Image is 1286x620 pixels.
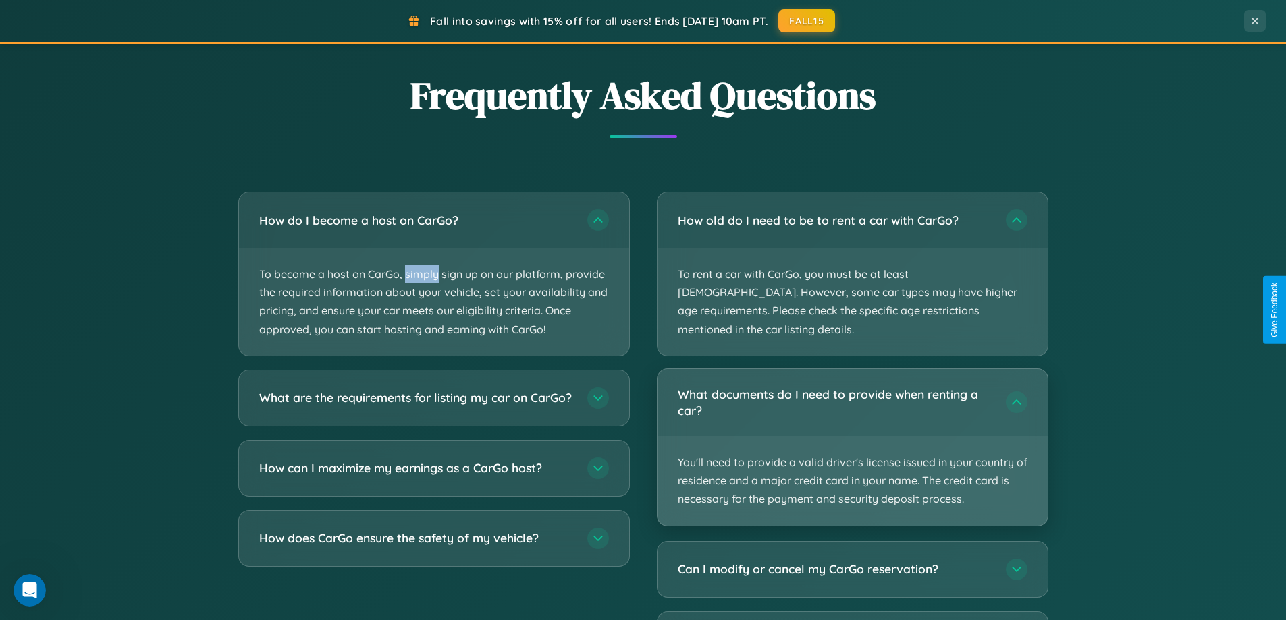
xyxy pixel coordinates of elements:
div: Give Feedback [1270,283,1279,337]
h2: Frequently Asked Questions [238,69,1048,121]
h3: How do I become a host on CarGo? [259,212,574,229]
h3: Can I modify or cancel my CarGo reservation? [678,561,992,577]
p: To rent a car with CarGo, you must be at least [DEMOGRAPHIC_DATA]. However, some car types may ha... [658,248,1048,356]
span: Fall into savings with 15% off for all users! Ends [DATE] 10am PT. [430,14,768,28]
p: To become a host on CarGo, simply sign up on our platform, provide the required information about... [239,248,629,356]
h3: What documents do I need to provide when renting a car? [678,386,992,419]
h3: How old do I need to be to rent a car with CarGo? [678,212,992,229]
button: FALL15 [778,9,835,32]
h3: How does CarGo ensure the safety of my vehicle? [259,530,574,546]
iframe: Intercom live chat [14,574,46,607]
h3: How can I maximize my earnings as a CarGo host? [259,459,574,476]
p: You'll need to provide a valid driver's license issued in your country of residence and a major c... [658,436,1048,526]
h3: What are the requirements for listing my car on CarGo? [259,389,574,406]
